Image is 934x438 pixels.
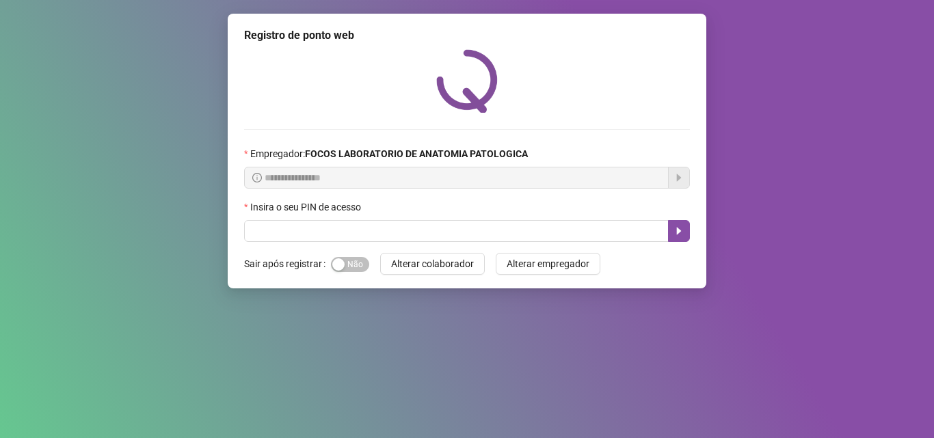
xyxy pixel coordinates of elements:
[244,253,331,275] label: Sair após registrar
[496,253,600,275] button: Alterar empregador
[250,146,528,161] span: Empregador :
[252,173,262,182] span: info-circle
[244,200,370,215] label: Insira o seu PIN de acesso
[436,49,498,113] img: QRPoint
[305,148,528,159] strong: FOCOS LABORATORIO DE ANATOMIA PATOLOGICA
[391,256,474,271] span: Alterar colaborador
[673,225,684,236] span: caret-right
[380,253,485,275] button: Alterar colaborador
[507,256,589,271] span: Alterar empregador
[244,27,690,44] div: Registro de ponto web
